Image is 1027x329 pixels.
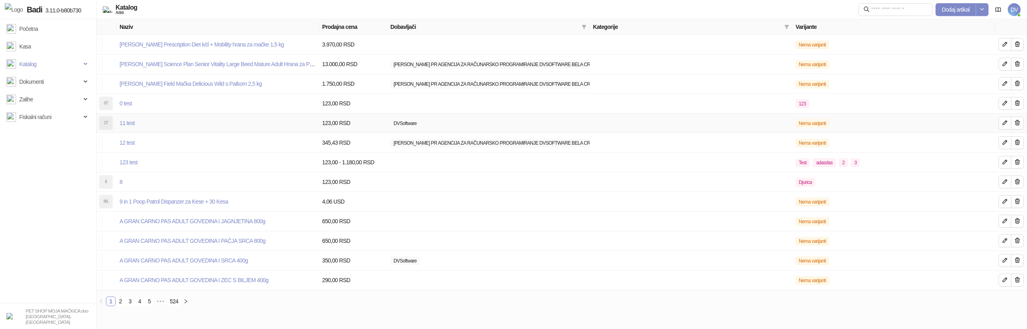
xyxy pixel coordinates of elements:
[796,139,829,147] span: Nema varijanti
[120,238,266,244] a: A GRAN CARNO PAS ADULT GOVEDINA I PAČJA SRCA 800g
[167,297,181,306] li: 524
[135,297,144,306] li: 4
[5,3,23,16] img: Logo
[183,299,188,304] span: right
[116,133,319,153] td: 12 test
[116,74,319,94] td: Sam's Field Mačka Delicious Wild s Patkom 2,5 kg
[106,297,116,306] li: 1
[851,158,860,167] span: 3
[796,158,810,167] span: Test
[99,299,104,304] span: left
[582,24,587,29] span: filter
[390,119,420,128] span: DVSoftware
[19,109,51,125] span: Fiskalni računi
[154,297,167,306] li: Sledećih 5 Strana
[19,74,44,90] span: Dokumenti
[120,81,262,87] a: [PERSON_NAME] Field Mačka Delicious Wild s Patkom 2,5 kg
[796,60,829,69] span: Nema varijanti
[6,313,13,319] img: 64x64-companyLogo-b2da54f3-9bca-40b5-bf51-3603918ec158.png
[120,41,284,48] a: [PERSON_NAME] Prescription Diet k/d + Mobility hrana za mačke 1,5 kg
[19,91,33,107] span: Zalihe
[580,21,588,33] span: filter
[99,195,112,208] div: 9I1
[154,297,167,306] span: •••
[1008,3,1021,16] span: DV
[181,297,191,306] button: right
[116,94,319,113] td: 0 test
[319,94,387,113] td: 123,00 RSD
[116,212,319,231] td: A GRAN CARNO PAS ADULT GOVEDINA I JAGNJETINA 800g
[796,80,829,89] span: Nema varijanti
[116,270,319,290] td: A GRAN CARNO PAS ADULT GOVEDINA I ZEC S BILJEM 400g
[103,6,112,13] img: Artikli
[120,159,138,166] a: 123 test
[145,297,154,306] a: 5
[813,158,836,167] span: adasdas
[390,22,578,31] span: Dobavljači
[319,251,387,270] td: 350,00 RSD
[126,297,134,306] a: 3
[120,198,228,205] a: 9 in 1 Poop Patrol Dispanzer za Kese + 30 Kesa
[116,54,319,74] td: Hill's Science Plan Senior Vitality Large Beed Mature Adult Hrana za Pse sa Piletinom i Pirinčem ...
[319,212,387,231] td: 650,00 RSD
[390,139,602,147] span: [PERSON_NAME] PR AGENCIJA ZA RAČUNARSKO PROGRAMIRANJE DVSOFTWARE BELA CRKVA
[116,251,319,270] td: A GRAN CARNO PAS ADULT GOVEDINA I SRCA 400g
[116,153,319,172] td: 123 test
[26,308,88,325] small: PET SHOP MOJA MAČKICA doo [GEOGRAPHIC_DATA]-[GEOGRAPHIC_DATA]
[783,21,791,33] span: filter
[796,256,829,265] span: Nema varijanti
[116,4,137,11] div: Katalog
[390,256,420,265] span: DVSoftware
[319,192,387,212] td: 4,06 USD
[116,35,319,54] td: Hill's Prescription Diet k/d + Mobility hrana za mačke 1,5 kg
[387,19,590,35] th: Dobavljači
[319,231,387,251] td: 650,00 RSD
[390,80,602,89] span: [PERSON_NAME] PR AGENCIJA ZA RAČUNARSKO PROGRAMIRANJE DVSOFTWARE BELA CRKVA
[319,133,387,153] td: 345,43 RSD
[319,74,387,94] td: 1.750,00 RSD
[116,192,319,212] td: 9 in 1 Poop Patrol Dispanzer za Kese + 30 Kesa
[120,179,122,185] a: 8
[120,61,380,67] a: [PERSON_NAME] Science Plan Senior Vitality Large Beed Mature Adult Hrana za Pse sa Piletinom i Pi...
[796,237,829,246] span: Nema varijanti
[796,276,829,285] span: Nema varijanti
[839,158,848,167] span: 2
[319,113,387,133] td: 123,00 RSD
[319,19,387,35] th: Prodajna cena
[936,3,976,16] button: Dodaj artikal
[99,117,112,129] div: 1T
[116,297,125,306] a: 2
[390,60,602,69] span: [PERSON_NAME] PR AGENCIJA ZA RAČUNARSKO PROGRAMIRANJE DVSOFTWARE BELA CRKVA
[120,218,265,224] a: A GRAN CARNO PAS ADULT GOVEDINA I JAGNJETINA 800g
[319,153,387,172] td: 123,00 - 1.180,00 RSD
[796,99,809,108] span: 123
[96,297,106,306] button: left
[116,231,319,251] td: A GRAN CARNO PAS ADULT GOVEDINA I PAČJA SRCA 800g
[593,22,781,31] span: Kategorije
[796,119,829,128] span: Nema varijanti
[319,35,387,54] td: 3.970,00 RSD
[125,297,135,306] li: 3
[120,139,135,146] a: 12 test
[792,19,995,35] th: Varijante
[992,3,1005,16] a: Dokumentacija
[120,100,132,107] a: 0 test
[796,178,815,187] span: Djurica
[784,24,789,29] span: filter
[796,217,829,226] span: Nema varijanti
[167,297,181,306] a: 524
[99,176,112,188] div: 8
[319,270,387,290] td: 290,00 RSD
[116,19,319,35] th: Naziv
[116,297,125,306] li: 2
[42,7,81,14] span: 3.11.0-b80b730
[135,297,144,306] a: 4
[120,257,248,264] a: A GRAN CARNO PAS ADULT GOVEDINA I SRCA 400g
[319,54,387,74] td: 13.000,00 RSD
[942,6,970,13] span: Dodaj artikal
[116,172,319,192] td: 8
[796,198,829,206] span: Nema varijanti
[99,97,112,110] div: 0T
[144,297,154,306] li: 5
[106,297,115,306] a: 1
